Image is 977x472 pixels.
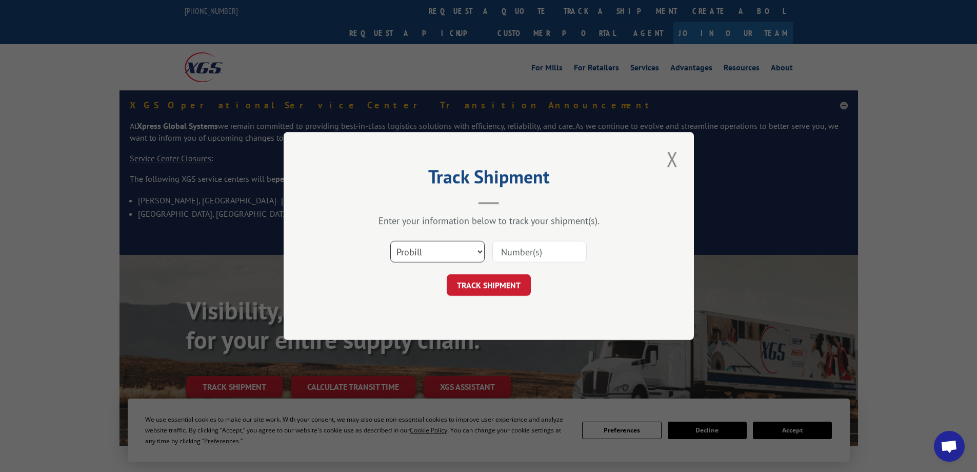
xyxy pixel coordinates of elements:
[335,169,643,189] h2: Track Shipment
[335,215,643,226] div: Enter your information below to track your shipment(s).
[447,274,531,296] button: TRACK SHIPMENT
[934,431,965,462] a: Open chat
[492,241,587,262] input: Number(s)
[664,145,681,173] button: Close modal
